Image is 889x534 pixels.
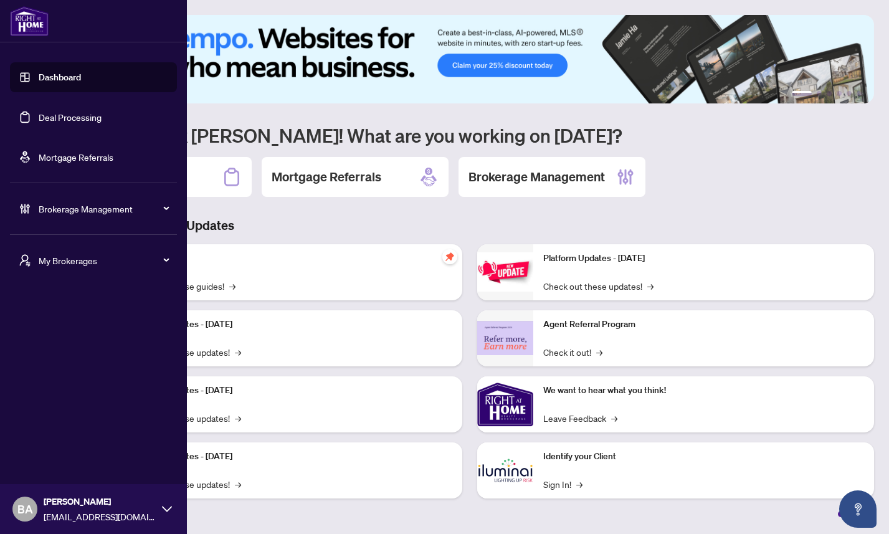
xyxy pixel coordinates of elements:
button: Open asap [839,490,877,528]
h1: Welcome back [PERSON_NAME]! What are you working on [DATE]? [65,123,874,147]
a: Mortgage Referrals [39,151,113,163]
span: → [647,279,654,293]
p: Platform Updates - [DATE] [131,450,452,464]
a: Leave Feedback→ [543,411,617,425]
h3: Brokerage & Industry Updates [65,217,874,234]
button: 5 [847,91,852,96]
button: 3 [827,91,832,96]
span: → [235,477,241,491]
button: 4 [837,91,842,96]
span: [EMAIL_ADDRESS][DOMAIN_NAME] [44,510,156,523]
img: logo [10,6,49,36]
button: 2 [817,91,822,96]
p: Identify your Client [543,450,865,464]
img: We want to hear what you think! [477,376,533,432]
img: Slide 0 [65,15,874,103]
a: Sign In!→ [543,477,582,491]
img: Agent Referral Program [477,321,533,355]
span: → [611,411,617,425]
span: → [229,279,235,293]
h2: Brokerage Management [468,168,605,186]
span: [PERSON_NAME] [44,495,156,508]
span: → [596,345,602,359]
span: → [235,345,241,359]
p: Self-Help [131,252,452,265]
h2: Mortgage Referrals [272,168,381,186]
img: Identify your Client [477,442,533,498]
a: Check out these updates!→ [543,279,654,293]
p: Platform Updates - [DATE] [543,252,865,265]
button: 1 [792,91,812,96]
p: Platform Updates - [DATE] [131,384,452,398]
span: My Brokerages [39,254,168,267]
a: Dashboard [39,72,81,83]
span: user-switch [19,254,31,267]
a: Deal Processing [39,112,102,123]
p: Agent Referral Program [543,318,865,331]
span: → [576,477,582,491]
p: We want to hear what you think! [543,384,865,398]
span: BA [17,500,33,518]
a: Check it out!→ [543,345,602,359]
span: pushpin [442,249,457,264]
button: 6 [857,91,862,96]
span: → [235,411,241,425]
p: Platform Updates - [DATE] [131,318,452,331]
span: Brokerage Management [39,202,168,216]
img: Platform Updates - June 23, 2025 [477,252,533,292]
